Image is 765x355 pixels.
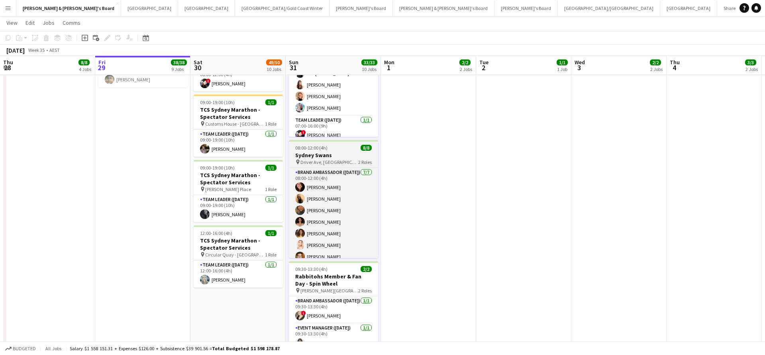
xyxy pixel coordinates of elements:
span: 1 [383,63,394,72]
app-card-role: Event Manager ([DATE])1/109:30-13:30 (4h)Ly An [PERSON_NAME] [289,323,378,351]
span: 33/33 [361,59,377,65]
span: 2/2 [650,59,661,65]
span: 09:30-13:30 (4h) [295,266,328,272]
app-job-card: 08:00-12:00 (4h)8/8Sydney Swans Driver Ave, [GEOGRAPHIC_DATA]2 RolesBrand Ambassador ([DATE])7/70... [289,140,378,258]
span: Sat [194,59,202,66]
span: [PERSON_NAME] Place [205,186,251,192]
span: 2/2 [361,266,372,272]
app-card-role: Team Leader ([DATE])1/112:00-16:00 (4h)[PERSON_NAME] [194,260,283,288]
div: 4 Jobs [79,66,91,72]
a: Comms [59,18,84,28]
span: 29 [97,63,106,72]
h3: Rabbitohs Member & Fan Day - Spin Wheel [289,273,378,287]
span: 28 [2,63,13,72]
span: 09:00-19:00 (10h) [200,165,235,171]
span: All jobs [44,345,63,351]
span: 08:00-12:00 (4h) [295,145,328,151]
span: 09:00-19:00 (10h) [200,99,235,105]
span: 1/1 [265,230,277,236]
span: Driver Ave, [GEOGRAPHIC_DATA] [300,159,358,165]
h3: Sydney Swans [289,152,378,159]
span: 1/1 [265,99,277,105]
span: Edit [25,19,35,26]
div: 2 Jobs [460,66,472,72]
span: 1 Role [265,186,277,192]
span: 31 [288,63,298,72]
a: View [3,18,21,28]
app-job-card: 07:00-16:00 (9h)5/5Yo Pro @ SYDNEY MARATHON 25 Botanical Garden [GEOGRAPHIC_DATA]2 RolesBrand Amb... [289,19,378,137]
span: ! [301,130,306,135]
button: [GEOGRAPHIC_DATA]/Gold Coast Winter [235,0,330,16]
span: Circular Quay - [GEOGRAPHIC_DATA] - [GEOGRAPHIC_DATA] [205,252,265,258]
span: Comms [63,19,80,26]
app-card-role: Brand Ambassador ([DATE])7/708:00-12:00 (4h)[PERSON_NAME][PERSON_NAME][PERSON_NAME][PERSON_NAME][... [289,168,378,264]
app-card-role: Brand Ambassador ([DATE])1/109:30-13:30 (4h)![PERSON_NAME] [289,296,378,323]
span: 49/50 [266,59,282,65]
span: [PERSON_NAME][GEOGRAPHIC_DATA] [300,288,358,294]
div: 10 Jobs [362,66,377,72]
span: 1/1 [557,59,568,65]
app-job-card: 09:00-19:00 (10h)1/1TCS Sydney Marathon - Spectator Services Customs House - [GEOGRAPHIC_DATA]1 R... [194,95,283,157]
span: 3/3 [745,59,756,65]
app-card-role: Team Leader ([DATE])1/109:00-19:00 (10h)[PERSON_NAME] [194,195,283,222]
span: 2 Roles [358,159,372,165]
span: 4 [669,63,680,72]
span: 2 Roles [358,288,372,294]
span: 1 Role [265,252,277,258]
div: 1 Job [557,66,567,72]
app-job-card: 09:00-19:00 (10h)1/1TCS Sydney Marathon - Spectator Services [PERSON_NAME] Place1 RoleTeam Leader... [194,160,283,222]
button: [GEOGRAPHIC_DATA] [121,0,178,16]
button: [PERSON_NAME]'s Board [494,0,558,16]
span: 1/1 [265,165,277,171]
h3: TCS Sydney Marathon - Spectator Services [194,237,283,251]
span: 38/38 [171,59,187,65]
div: [DATE] [6,46,25,54]
button: [GEOGRAPHIC_DATA] [660,0,717,16]
app-card-role: Team Leader ([DATE])1/107:00-16:00 (9h)![PERSON_NAME] [289,116,378,143]
app-card-role: Team Leader ([DATE])1/109:00-19:00 (10h)[PERSON_NAME] [194,130,283,157]
span: 30 [192,63,202,72]
span: 3 [573,63,585,72]
a: Jobs [39,18,58,28]
button: [GEOGRAPHIC_DATA]/[GEOGRAPHIC_DATA] [558,0,660,16]
div: 2 Jobs [745,66,758,72]
span: Customs House - [GEOGRAPHIC_DATA] [205,121,265,127]
app-card-role: Brand Ambassador ([DATE])4/407:00-16:00 (9h)!Ma. [PERSON_NAME][PERSON_NAME][PERSON_NAME][PERSON_N... [289,54,378,116]
span: Tue [479,59,488,66]
a: Edit [22,18,38,28]
app-card-role: Team Leader ([DATE])1/108:00-12:00 (4h)![PERSON_NAME] [194,64,283,91]
h3: TCS Sydney Marathon - Spectator Services [194,106,283,120]
span: Week 35 [26,47,46,53]
span: Mon [384,59,394,66]
button: [PERSON_NAME]'s Board [330,0,393,16]
div: 9 Jobs [171,66,186,72]
span: 2 [478,63,488,72]
span: Total Budgeted $1 598 178.87 [212,345,280,351]
button: [GEOGRAPHIC_DATA] [178,0,235,16]
span: Wed [575,59,585,66]
app-job-card: 12:00-16:00 (4h)1/1TCS Sydney Marathon - Spectator Services Circular Quay - [GEOGRAPHIC_DATA] - [... [194,225,283,288]
span: Thu [670,59,680,66]
span: View [6,19,18,26]
span: 1 Role [265,121,277,127]
div: 10 Jobs [267,66,282,72]
div: 2 Jobs [650,66,663,72]
span: ! [206,79,211,83]
button: [PERSON_NAME] & [PERSON_NAME]'s Board [393,0,494,16]
span: ! [301,311,306,316]
div: Salary $1 558 151.31 + Expenses $126.00 + Subsistence $39 901.56 = [70,345,280,351]
div: AEST [49,47,60,53]
app-job-card: 09:30-13:30 (4h)2/2Rabbitohs Member & Fan Day - Spin Wheel [PERSON_NAME][GEOGRAPHIC_DATA]2 RolesB... [289,261,378,351]
span: Budgeted [13,346,36,351]
span: Jobs [43,19,55,26]
span: Thu [3,59,13,66]
h3: TCS Sydney Marathon - Spectator Services [194,172,283,186]
span: Sun [289,59,298,66]
button: Budgeted [4,344,37,353]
